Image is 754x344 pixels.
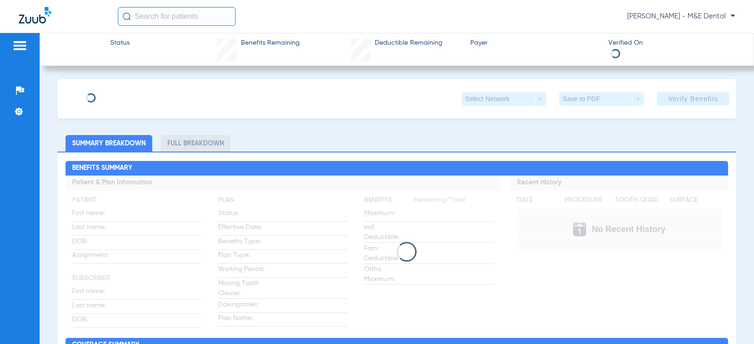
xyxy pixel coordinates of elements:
img: Zuub Logo [19,7,51,24]
span: [PERSON_NAME] - M&E Dental [627,12,735,21]
span: Deductible Remaining [375,38,443,48]
h2: Benefits Summary [66,161,728,176]
span: Payer [470,38,600,48]
img: Search Icon [123,12,131,21]
li: Full Breakdown [161,135,230,152]
input: Search for patients [118,7,236,26]
li: Summary Breakdown [66,135,152,152]
img: hamburger-icon [12,40,27,51]
span: Benefits Remaining [241,38,300,48]
span: Status [110,38,130,48]
span: Verified On [608,38,738,48]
